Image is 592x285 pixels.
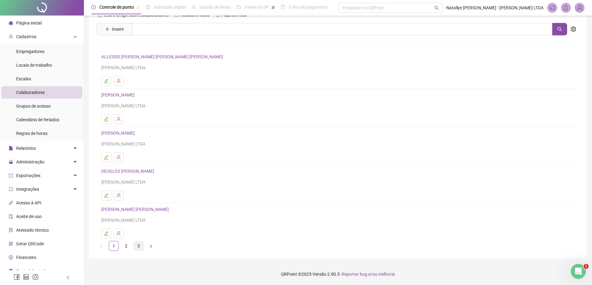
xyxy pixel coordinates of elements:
[9,228,13,232] span: solution
[121,241,131,251] li: 2
[16,131,48,136] span: Regras de horas
[116,231,121,236] span: user-delete
[9,160,13,164] span: lock
[571,26,576,32] span: setting
[16,76,31,81] span: Escalas
[116,155,121,160] span: user-delete
[104,78,109,83] span: edit
[109,241,118,251] a: 1
[434,6,439,10] span: search
[101,207,171,212] a: [PERSON_NAME] [PERSON_NAME]
[16,187,39,192] span: Integrações
[289,5,328,10] span: Folha de pagamento
[99,244,103,248] span: left
[200,5,231,10] span: Gestão de férias
[563,5,569,11] span: bell
[146,241,156,251] li: Próxima página
[16,146,36,151] span: Relatórios
[104,155,109,160] span: edit
[101,131,136,136] a: [PERSON_NAME]
[104,231,109,236] span: edit
[101,102,575,109] div: [PERSON_NAME] LTDA
[99,5,134,10] span: Controle de ponto
[101,169,156,174] a: DEUGLES [PERSON_NAME]
[16,117,59,122] span: Calendário de feriados
[134,241,144,251] li: 3
[16,241,44,246] span: Gerar QRCode
[549,5,555,11] span: notification
[101,217,575,224] div: [PERSON_NAME] LTDA
[9,34,13,39] span: user-add
[116,193,121,198] span: user-delete
[191,5,196,9] span: sun
[313,272,326,277] span: Versão
[16,159,44,164] span: Administração
[136,6,140,9] span: pushpin
[16,255,36,260] span: Financeiro
[16,63,52,68] span: Locais de trabalho
[245,5,269,10] span: Painel do DP
[112,26,124,33] span: Inserir
[122,241,131,251] a: 2
[236,5,241,9] span: dashboard
[105,27,109,31] span: plus
[9,242,13,246] span: qrcode
[14,274,20,280] span: facebook
[557,27,562,32] span: search
[571,264,586,279] iframe: Intercom live chat
[134,241,143,251] a: 3
[23,274,29,280] span: linkedin
[16,269,48,274] span: Central de ajuda
[16,104,51,109] span: Grupos de acesso
[16,20,42,25] span: Página inicial
[66,275,70,280] span: left
[84,263,592,285] footer: QRPoint © 2025 - 2.90.5 -
[116,117,121,122] span: user-delete
[109,241,119,251] li: 1
[100,24,129,34] button: Inserir
[271,6,275,9] span: pushpin
[16,49,44,54] span: Empregadores
[575,3,584,12] img: 81186
[104,117,109,122] span: edit
[154,5,186,10] span: Admissão digital
[9,214,13,219] span: audit
[16,173,40,178] span: Exportações
[101,54,225,59] a: ALLESSIS [PERSON_NAME] [PERSON_NAME] [PERSON_NAME]
[104,193,109,198] span: edit
[9,146,13,150] span: file
[16,34,36,39] span: Cadastros
[16,200,41,205] span: Acesso à API
[32,274,39,280] span: instagram
[584,264,589,269] span: 1
[101,92,136,97] a: [PERSON_NAME]
[16,90,45,95] span: Colaboradores
[116,78,121,83] span: user-delete
[96,241,106,251] button: left
[9,21,13,25] span: home
[9,255,13,260] span: dollar
[146,241,156,251] button: right
[16,228,49,233] span: Atestado técnico
[9,187,13,191] span: sync
[9,201,13,205] span: api
[96,241,106,251] li: Página anterior
[146,5,150,9] span: file-done
[9,269,13,273] span: info-circle
[16,214,42,219] span: Aceite de uso
[91,5,96,9] span: clock-circle
[281,5,285,9] span: book
[101,64,575,71] div: [PERSON_NAME] LTDA
[9,173,13,178] span: export
[446,4,544,11] span: Natallye [PERSON_NAME] - [PERSON_NAME] LTDA
[101,140,575,147] div: [PERSON_NAME] LTDA
[342,272,395,277] span: Reportar bug e/ou melhoria
[101,179,575,185] div: [PERSON_NAME] LTDA
[149,244,153,248] span: right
